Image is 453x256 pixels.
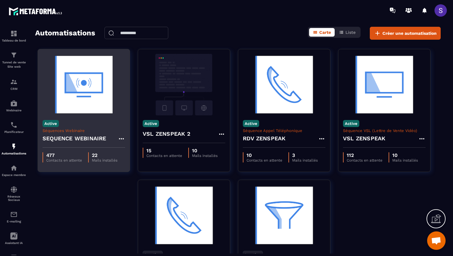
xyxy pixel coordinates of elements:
img: formation [10,30,18,37]
p: 10 [192,148,218,154]
p: E-mailing [2,220,26,223]
a: automationsautomationsWebinaire [2,95,26,117]
img: formation [10,51,18,59]
img: automation-background [43,54,125,115]
a: social-networksocial-networkRéseaux Sociaux [2,181,26,206]
p: Réseaux Sociaux [2,195,26,202]
p: Active [143,120,159,127]
img: formation [10,78,18,86]
p: Active [343,120,359,127]
p: 112 [347,152,382,158]
a: formationformationTableau de bord [2,25,26,47]
a: emailemailE-mailing [2,206,26,228]
p: Contacts en attente [247,158,282,162]
button: Liste [335,28,359,37]
p: Contacts en attente [146,154,182,158]
img: automation-background [343,54,426,115]
h4: VSL ZENSPEAK 2 [143,130,190,138]
img: email [10,211,18,218]
p: 3 [292,152,318,158]
p: Séquence VSL (Lettre de Vente Vidéo) [343,128,426,133]
p: Planificateur [2,130,26,134]
h4: RDV ZENSPEAK [243,134,285,143]
img: automation-background [243,185,325,246]
p: Contacts en attente [46,158,82,162]
p: 22 [92,152,117,158]
p: CRM [2,87,26,90]
p: Webinaire [2,109,26,112]
p: 15 [146,148,182,154]
p: Séquence Appel Téléphonique [243,128,325,133]
p: Mails installés [92,158,117,162]
p: Tableau de bord [2,39,26,42]
p: 10 [247,152,282,158]
p: Automatisations [2,152,26,155]
img: automation-background [243,54,325,115]
h4: VSL ZENSPEAK [343,134,385,143]
p: 10 [392,152,418,158]
img: automation-background [143,54,225,115]
a: Assistant IA [2,228,26,249]
span: Créer une automatisation [382,30,437,36]
p: Mails installés [192,154,218,158]
h2: Automatisations [35,27,95,40]
p: Contacts en attente [347,158,382,162]
p: Séquences Webinaire [43,128,125,133]
img: logo [9,6,64,17]
img: automations [10,100,18,107]
img: automations [10,143,18,150]
a: formationformationCRM [2,74,26,95]
button: Créer une automatisation [370,27,441,40]
a: formationformationTunnel de vente Site web [2,47,26,74]
button: Carte [309,28,335,37]
a: automationsautomationsAutomatisations [2,138,26,160]
img: automations [10,164,18,172]
p: Active [43,120,59,127]
a: automationsautomationsEspace membre [2,160,26,181]
span: Carte [319,30,331,35]
img: scheduler [10,121,18,129]
p: 477 [46,152,82,158]
p: Assistant IA [2,241,26,245]
a: schedulerschedulerPlanificateur [2,117,26,138]
p: Espace membre [2,173,26,177]
img: social-network [10,186,18,193]
h4: SEQUENCE WEBINAIRE [43,134,106,143]
p: Tunnel de vente Site web [2,60,26,69]
p: Mails installés [392,158,418,162]
p: Mails installés [292,158,318,162]
img: automation-background [143,185,225,246]
p: Active [243,120,259,127]
span: Liste [345,30,356,35]
div: Ouvrir le chat [427,231,446,250]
